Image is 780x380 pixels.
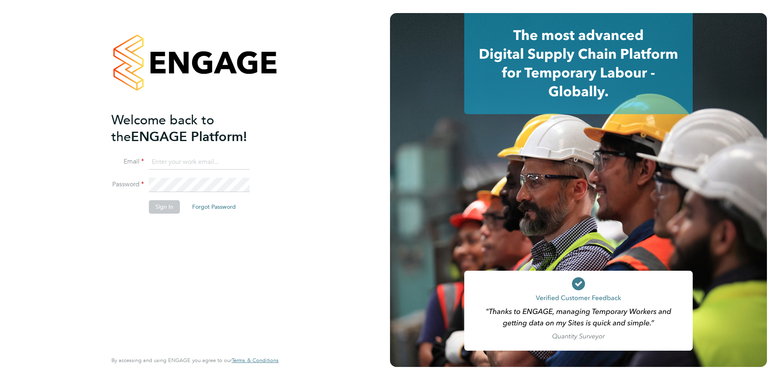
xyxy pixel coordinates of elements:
button: Forgot Password [186,200,242,213]
h2: ENGAGE Platform! [111,112,270,145]
a: Terms & Conditions [232,357,279,364]
span: Welcome back to the [111,112,214,145]
input: Enter your work email... [149,155,250,170]
button: Sign In [149,200,180,213]
span: By accessing and using ENGAGE you agree to our [111,357,279,364]
label: Password [111,180,144,189]
label: Email [111,157,144,166]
